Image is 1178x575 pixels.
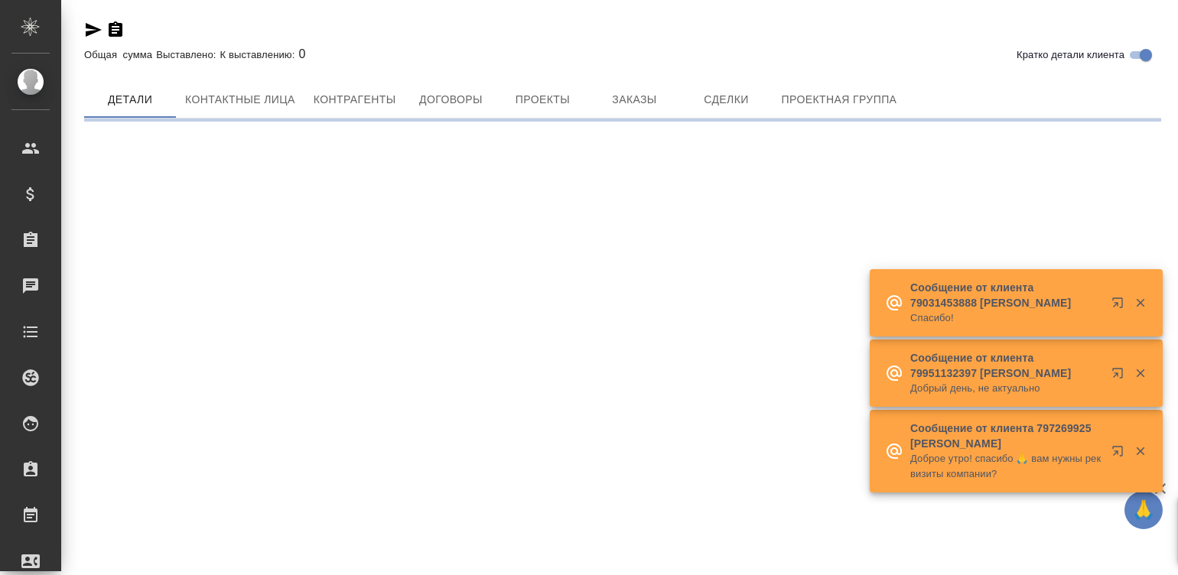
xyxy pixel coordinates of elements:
[106,21,125,39] button: Скопировать ссылку
[1124,366,1156,380] button: Закрыть
[84,21,103,39] button: Скопировать ссылку для ЯМессенджера
[689,90,763,109] span: Сделки
[84,49,156,60] p: Общая сумма
[1124,444,1156,458] button: Закрыть
[156,49,220,60] p: Выставлено:
[414,90,487,109] span: Договоры
[910,451,1102,482] p: Доброе утро! спасибо 🙏 вам нужны реквизиты компании?
[1017,47,1124,63] span: Кратко детали клиента
[314,90,396,109] span: Контрагенты
[1102,358,1139,395] button: Открыть в новой вкладке
[910,280,1102,310] p: Сообщение от клиента 79031453888 [PERSON_NAME]
[910,381,1102,396] p: Добрый день, не актуально
[93,90,167,109] span: Детали
[1124,296,1156,310] button: Закрыть
[1102,436,1139,473] button: Открыть в новой вкладке
[781,90,897,109] span: Проектная группа
[506,90,579,109] span: Проекты
[910,350,1102,381] p: Сообщение от клиента 79951132397 [PERSON_NAME]
[910,421,1102,451] p: Сообщение от клиента 797269925 [PERSON_NAME]
[84,45,1161,63] div: 0
[220,49,299,60] p: К выставлению:
[1102,287,1139,324] button: Открыть в новой вкладке
[185,90,295,109] span: Контактные лица
[910,310,1102,326] p: Спасибо!
[597,90,671,109] span: Заказы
